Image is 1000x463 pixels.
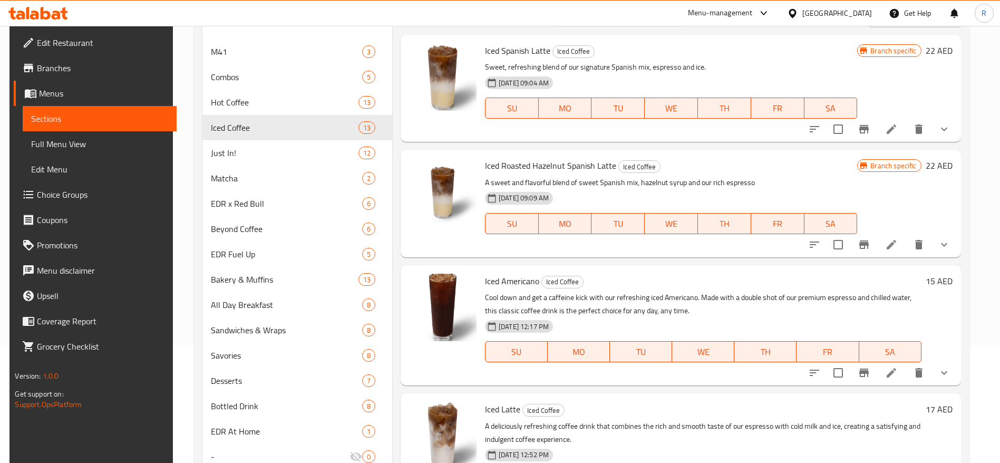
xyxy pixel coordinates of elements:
div: Iced Coffee13 [202,115,392,140]
div: items [362,197,375,210]
div: M41 [211,45,362,58]
span: EDR At Home [211,425,362,438]
div: items [358,273,375,286]
span: Menu disclaimer [37,264,168,277]
svg: Show Choices [938,366,950,379]
button: TH [698,98,751,119]
p: Cool down and get a caffeine kick with our refreshing iced Americano. Made with a double shot of ... [485,291,921,317]
div: items [362,71,375,83]
a: Edit menu item [885,123,898,136]
button: delete [906,232,931,257]
div: Just In!12 [202,140,392,166]
span: Grocery Checklist [37,340,168,353]
span: 8 [363,325,375,335]
span: 2 [363,173,375,184]
span: 13 [359,275,375,285]
span: Full Menu View [31,138,168,150]
span: SU [490,344,543,360]
button: TH [698,213,751,234]
div: - [211,450,349,463]
a: Support.OpsPlatform [15,398,82,411]
span: TU [614,344,668,360]
button: sort-choices [802,117,827,142]
span: SA [863,344,917,360]
button: delete [906,360,931,385]
h6: 17 AED [926,402,953,417]
div: items [362,425,375,438]
a: Sections [23,106,177,131]
p: A deliciously refreshing coffee drink that combines the rich and smooth taste of our espresso wit... [485,420,921,446]
span: Sandwiches & Wraps [211,324,362,336]
div: Savories [211,349,362,362]
span: 12 [359,148,375,158]
span: [DATE] 09:04 AM [494,78,553,88]
span: Select to update [827,362,849,384]
span: Choice Groups [37,188,168,201]
span: 8 [363,351,375,361]
img: Iced Americano [409,274,477,341]
span: Hot Coffee [211,96,358,109]
button: show more [931,232,957,257]
button: SU [485,98,539,119]
span: Iced Coffee [523,404,564,417]
span: Get support on: [15,387,63,401]
span: WE [676,344,730,360]
div: items [362,45,375,58]
button: TU [591,98,645,119]
button: FR [751,213,804,234]
a: Full Menu View [23,131,177,157]
svg: Inactive section [349,450,362,463]
span: [DATE] 12:17 PM [494,322,553,332]
span: 0 [363,452,375,462]
span: MO [543,216,588,231]
a: Coverage Report [14,308,177,334]
span: Select to update [827,234,849,256]
a: Promotions [14,233,177,258]
h6: 22 AED [926,158,953,173]
span: Iced Latte [485,401,520,417]
div: Iced Coffee [211,121,358,134]
a: Upsell [14,283,177,308]
button: MO [539,213,592,234]
span: SU [490,101,535,116]
span: EDR Fuel Up [211,248,362,261]
span: Iced Roasted Hazelnut Spanish Latte [485,158,616,173]
div: items [362,248,375,261]
div: Bakery & Muffins13 [202,267,392,292]
button: show more [931,117,957,142]
div: Bakery & Muffins [211,273,358,286]
span: TH [702,101,747,116]
span: EDR x Red Bull [211,197,362,210]
span: Beyond Coffee [211,223,362,235]
button: WE [645,98,698,119]
span: Sections [31,112,168,125]
div: Sandwiches & Wraps8 [202,317,392,343]
span: SA [809,101,853,116]
span: Branches [37,62,168,74]
span: 3 [363,47,375,57]
span: Iced Coffee [542,276,583,288]
span: MO [552,344,606,360]
div: EDR Fuel Up5 [202,242,392,267]
span: 5 [363,249,375,259]
span: Matcha [211,172,362,185]
img: Iced Roasted Hazelnut Spanish Latte [409,158,477,226]
div: M413 [202,39,392,64]
span: Iced Coffee [619,161,660,173]
img: Iced Spanish Latte [409,43,477,111]
span: [DATE] 09:09 AM [494,193,553,203]
span: 13 [359,98,375,108]
div: EDR At Home1 [202,419,392,444]
a: Grocery Checklist [14,334,177,359]
div: Combos5 [202,64,392,90]
button: sort-choices [802,232,827,257]
div: EDR x Red Bull6 [202,191,392,216]
span: Select to update [827,118,849,140]
span: Menus [39,87,168,100]
span: Edit Menu [31,163,168,176]
a: Branches [14,55,177,81]
span: TU [596,101,640,116]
